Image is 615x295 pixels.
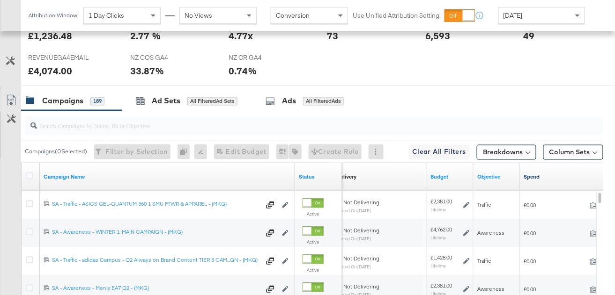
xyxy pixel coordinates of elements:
div: £4,074.00 [28,65,72,78]
span: Conversion [276,11,310,20]
a: SA - Traffic - ASICS GEL-QUANTUM 360 1 SMU FTWR & APPAREL - (MKG) [52,201,260,210]
sub: ended on [DATE] [337,265,379,270]
span: Not Delivering [343,255,379,262]
span: Awareness [477,230,505,237]
span: Traffic [477,258,491,265]
label: Active [303,239,324,245]
label: Active [303,267,324,273]
div: 189 [90,97,104,106]
span: Clear All Filters [412,146,466,158]
span: £0.00 [524,202,586,209]
div: £2,381.00 [430,198,452,206]
label: Active [303,211,324,217]
div: £2,381.00 [430,282,452,290]
div: 6,593 [425,29,450,43]
div: 4.77x [229,29,253,43]
a: The maximum amount you're willing to spend on your ads, on average each day or over the lifetime ... [430,173,470,181]
div: 49 [524,29,535,43]
span: Not Delivering [343,283,379,290]
div: SA - Awareness - Men’s EA7 Q2 - (MKG) [52,285,260,292]
span: Not Delivering [343,227,379,234]
span: [DATE] [504,11,523,20]
div: 73 [327,29,338,43]
span: REVENUEGA4EMAIL [28,54,98,63]
div: All Filtered Ad Sets [187,97,237,106]
button: Column Sets [543,145,603,160]
div: £1,428.00 [430,254,452,262]
input: Search Campaigns by Name, ID or Objective [37,113,553,131]
a: Your campaign's objective. [477,173,517,181]
div: 2.77 % [130,29,161,43]
div: £1,236.48 [28,29,72,43]
sub: ended on [DATE] [337,237,379,242]
a: Reflects the ability of your Ad Campaign to achieve delivery based on ad states, schedule and bud... [337,173,356,181]
span: £0.00 [524,230,586,237]
a: Shows the current state of your Ad Campaign. [299,173,338,181]
span: Traffic [477,201,491,209]
span: £0.00 [524,286,586,293]
div: Campaigns [42,96,83,107]
span: NZ CR GA4 [229,54,299,63]
div: Ad Sets [152,96,180,107]
div: SA - Traffic - adidas Campus - Q2 Always on Brand Content TIER 3 CAM...GN - (MKG) [52,257,260,264]
div: Ads [282,96,296,107]
div: 0.74% [229,65,257,78]
div: 0 [178,144,194,159]
div: 33.87% [130,65,164,78]
button: Clear All Filters [408,145,470,160]
a: SA - Awareness - Men’s EA7 Q2 - (MKG) [52,285,260,294]
div: SA - Traffic - ASICS GEL-QUANTUM 360 1 SMU FTWR & APPAREL - (MKG) [52,201,260,208]
a: Your campaign name. [44,173,291,181]
sub: Lifetime [430,235,446,241]
span: £0.00 [524,258,586,265]
div: Delivery [337,173,356,181]
span: No Views [185,11,212,20]
sub: Lifetime [430,207,446,213]
div: All Filtered Ads [303,97,344,106]
div: SA - Awareness - WINTER 1: MAIN CAMPAIGN - (MKG) [52,229,260,236]
label: Use Unified Attribution Setting: [353,11,441,20]
sub: Lifetime [430,263,446,269]
span: NZ COS GA4 [130,54,200,63]
span: Not Delivering [343,199,379,206]
a: The total amount spent to date. [524,173,607,181]
a: SA - Awareness - WINTER 1: MAIN CAMPAIGN - (MKG) [52,229,260,238]
span: 1 Day Clicks [89,11,124,20]
button: Breakdowns [477,145,536,160]
div: £4,762.00 [430,226,452,234]
div: Campaigns ( 0 Selected) [25,148,87,156]
a: SA - Traffic - adidas Campus - Q2 Always on Brand Content TIER 3 CAM...GN - (MKG) [52,257,260,266]
span: Awareness [477,286,505,293]
div: Attribution Window: [28,12,79,19]
sub: ended on [DATE] [337,209,379,214]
